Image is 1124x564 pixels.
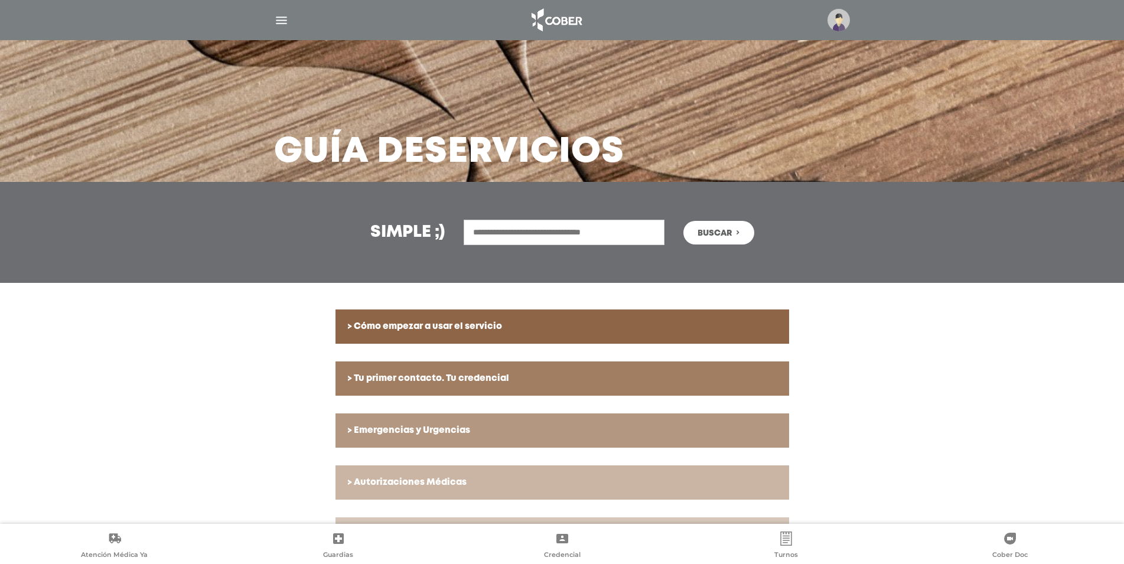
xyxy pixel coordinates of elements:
[274,137,624,168] h3: Guía de Servicios
[347,321,777,332] h6: > Cómo empezar a usar el servicio
[544,550,581,561] span: Credencial
[335,361,789,396] a: > Tu primer contacto. Tu credencial
[674,532,898,561] a: Turnos
[370,224,445,241] h3: Simple ;)
[898,532,1122,561] a: Cober Doc
[335,413,789,448] a: > Emergencias y Urgencias
[323,550,353,561] span: Guardias
[335,465,789,500] a: > Autorizaciones Médicas
[525,6,587,34] img: logo_cober_home-white.png
[992,550,1028,561] span: Cober Doc
[450,532,674,561] a: Credencial
[81,550,148,561] span: Atención Médica Ya
[347,425,777,436] h6: > Emergencias y Urgencias
[274,13,289,28] img: Cober_menu-lines-white.svg
[698,229,732,237] span: Buscar
[2,532,226,561] a: Atención Médica Ya
[335,517,789,552] a: > Sistema de Atención Directa
[827,9,850,31] img: profile-placeholder.svg
[226,532,450,561] a: Guardias
[335,309,789,344] a: > Cómo empezar a usar el servicio
[347,373,777,384] h6: > Tu primer contacto. Tu credencial
[347,477,777,488] h6: > Autorizaciones Médicas
[774,550,798,561] span: Turnos
[683,221,754,244] button: Buscar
